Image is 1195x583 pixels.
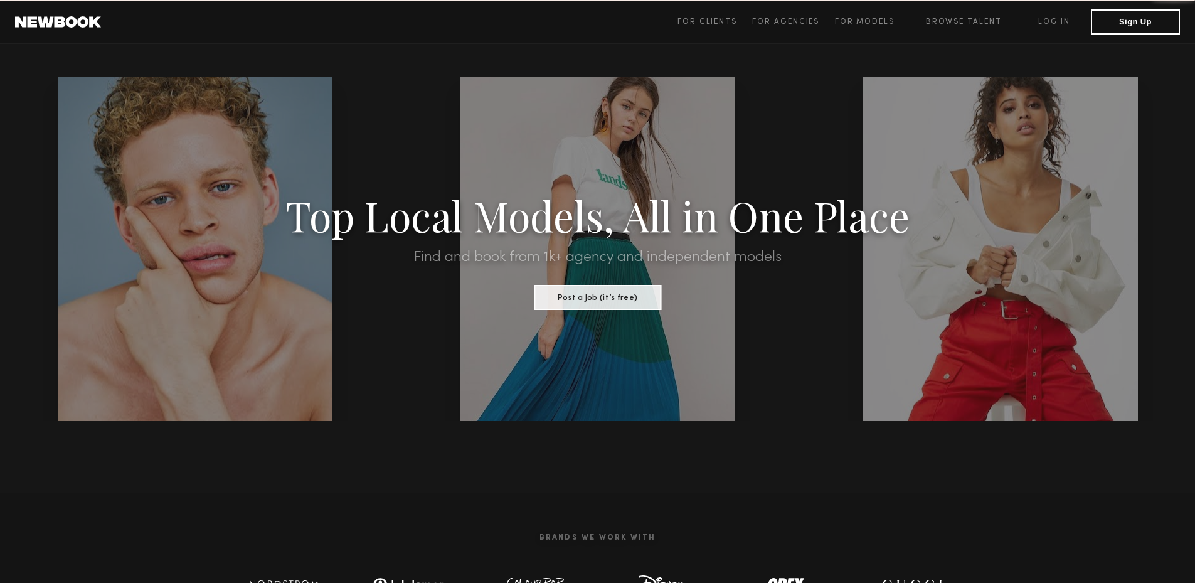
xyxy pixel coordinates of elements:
a: Browse Talent [910,14,1017,29]
span: For Agencies [752,18,819,26]
button: Post a Job (it’s free) [534,285,661,310]
a: For Agencies [752,14,834,29]
span: For Clients [677,18,737,26]
span: For Models [835,18,895,26]
a: For Clients [677,14,752,29]
button: Sign Up [1091,9,1180,35]
a: Log in [1017,14,1091,29]
h1: Top Local Models, All in One Place [90,196,1105,235]
a: Post a Job (it’s free) [534,289,661,303]
a: For Models [835,14,910,29]
h2: Brands We Work With [221,518,974,557]
h2: Find and book from 1k+ agency and independent models [90,250,1105,265]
